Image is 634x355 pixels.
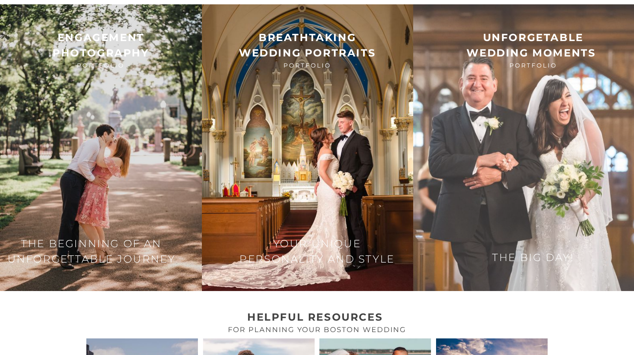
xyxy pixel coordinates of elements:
[202,4,413,291] img: A newly married bride and groom pose for a dramatic portrait inside a cathedral in Boston
[239,47,376,59] strong: Wedding portraits
[273,237,361,250] span: your unique
[492,251,574,264] span: The big day!
[7,253,175,265] span: unforgettable journey
[239,253,395,265] span: personality and style
[247,311,383,323] strong: helpful resources
[466,47,596,59] strong: wedding moments
[52,47,149,59] strong: photography
[77,62,125,69] span: portfolio
[259,31,356,44] strong: breathtaking
[413,4,634,291] img: The bride screams with joy as her father escorts her down the aisle at the start of her Boston we...
[58,31,144,44] strong: engagement
[509,62,557,69] span: portfolio
[228,325,406,334] span: for planning your boston wedding
[483,31,584,44] strong: UNFORGETABLE
[283,62,331,69] span: portfolio
[21,237,161,250] span: The beginning of an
